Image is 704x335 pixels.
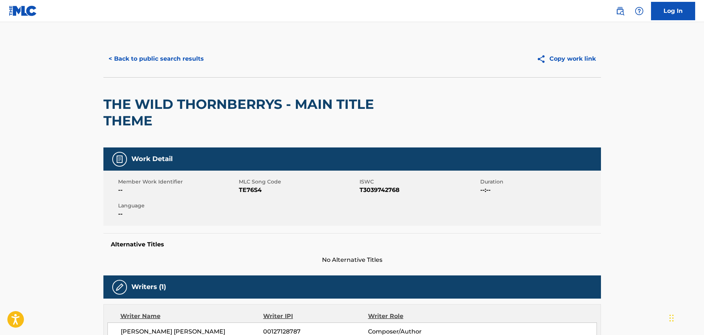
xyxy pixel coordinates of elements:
img: search [616,7,625,15]
h5: Work Detail [131,155,173,163]
span: -- [118,186,237,195]
span: T3039742768 [360,186,478,195]
div: Writer Name [120,312,263,321]
span: -- [118,210,237,218]
img: MLC Logo [9,6,37,16]
span: No Alternative Titles [103,256,601,264]
h5: Alternative Titles [111,241,594,248]
img: Work Detail [115,155,124,164]
div: Writer IPI [263,312,368,321]
span: Duration [480,178,599,186]
button: Copy work link [531,50,601,68]
img: help [635,7,644,15]
h5: Writers (1) [131,283,166,291]
iframe: Chat Widget [667,300,704,335]
span: MLC Song Code [239,178,358,186]
button: < Back to public search results [103,50,209,68]
span: TE76S4 [239,186,358,195]
div: Drag [669,307,674,329]
span: --:-- [480,186,599,195]
img: Writers [115,283,124,292]
img: Copy work link [537,54,549,64]
div: Help [632,4,647,18]
a: Public Search [613,4,627,18]
div: Writer Role [368,312,463,321]
span: Language [118,202,237,210]
a: Log In [651,2,695,20]
span: Member Work Identifier [118,178,237,186]
span: ISWC [360,178,478,186]
h2: THE WILD THORNBERRYS - MAIN TITLE THEME [103,96,402,129]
